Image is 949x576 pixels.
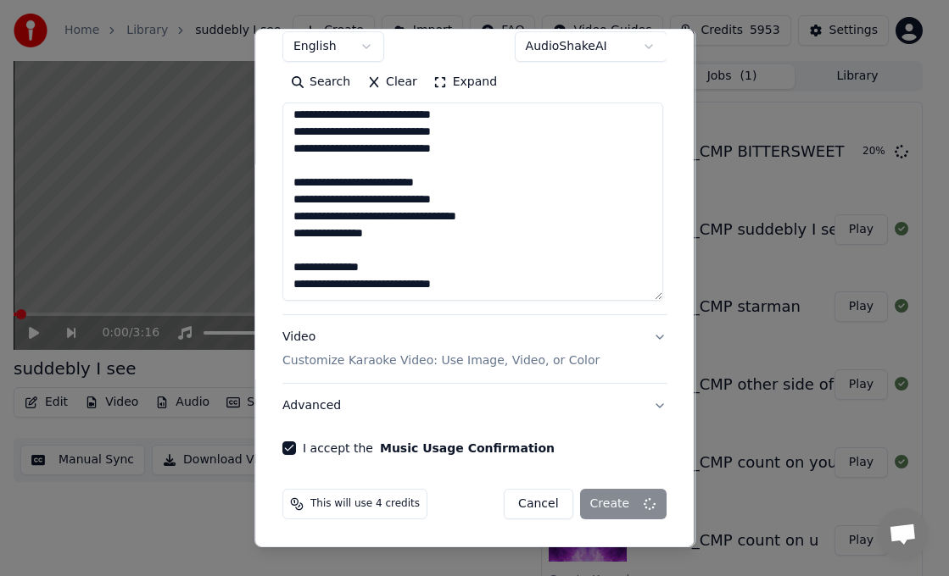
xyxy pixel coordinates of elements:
[380,442,555,454] button: I accept the
[359,69,426,96] button: Clear
[310,497,420,511] span: This will use 4 credits
[282,315,667,383] button: VideoCustomize Karaoke Video: Use Image, Video, or Color
[425,69,505,96] button: Expand
[504,489,572,519] button: Cancel
[282,329,600,369] div: Video
[282,384,667,428] button: Advanced
[282,69,359,96] button: Search
[282,352,600,369] p: Customize Karaoke Video: Use Image, Video, or Color
[303,442,555,454] label: I accept the
[282,13,667,314] div: LyricsProvide song lyrics or select an auto lyrics model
